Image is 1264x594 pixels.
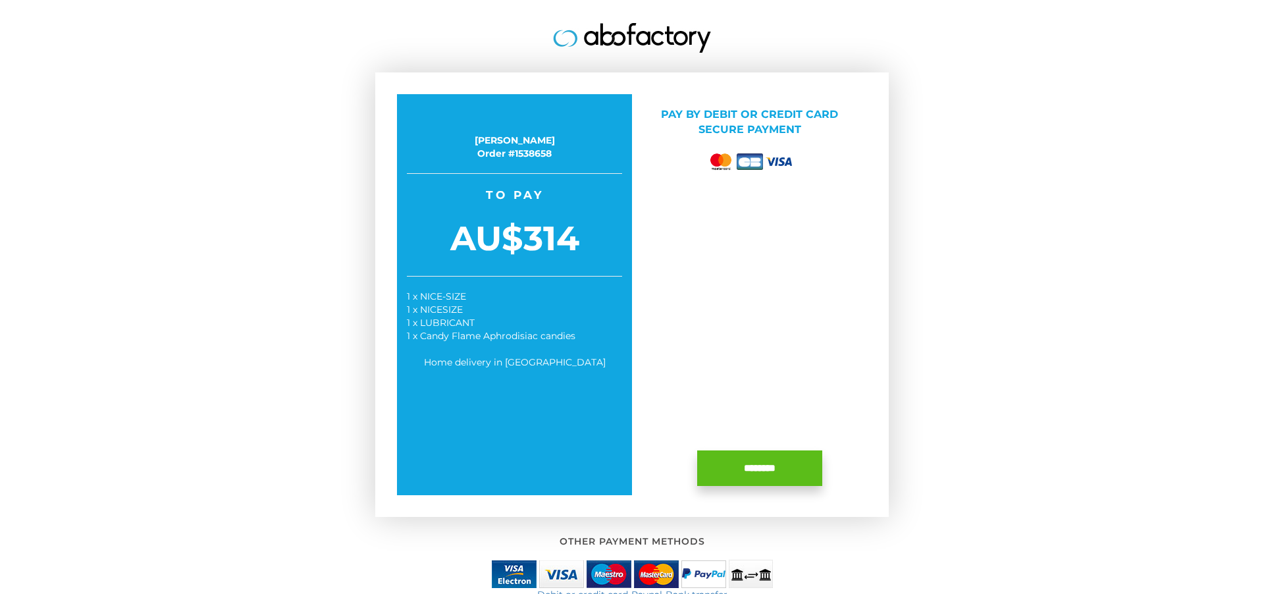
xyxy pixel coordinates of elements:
[407,356,622,369] div: Home delivery in [GEOGRAPHIC_DATA]
[766,157,792,166] img: visa.png
[407,134,622,147] div: [PERSON_NAME]
[407,215,622,263] span: AU$314
[587,560,631,588] img: maestro.jpg
[257,537,1007,547] h2: Other payment methods
[553,23,711,53] img: logo.jpg
[492,560,537,588] img: visa-electron.jpg
[729,560,773,588] img: bank_transfer-small.png
[407,187,622,203] span: To pay
[698,123,801,136] span: Secure payment
[407,147,622,160] div: Order #1538658
[642,107,857,138] p: Pay by Debit or credit card
[681,560,726,588] img: paypal-small.png
[708,151,734,173] img: mastercard.png
[539,560,584,588] img: visa.jpg
[634,560,679,588] img: mastercard.jpg
[407,290,622,342] div: 1 x NICE-SIZE 1 x NICESIZE 1 x LUBRICANT 1 x Candy Flame Aphrodisiac candies
[737,153,763,170] img: cb.png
